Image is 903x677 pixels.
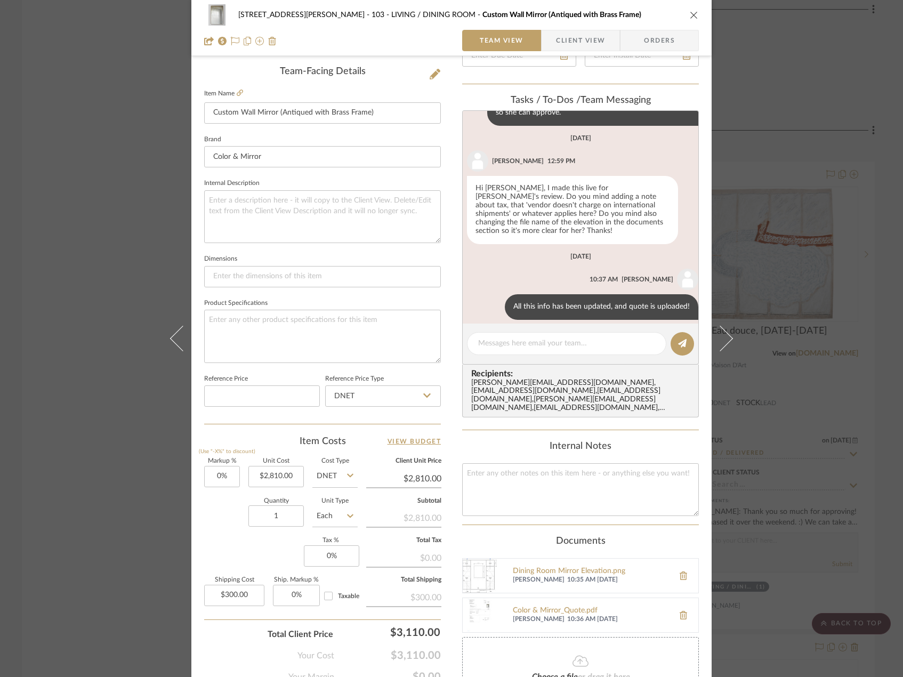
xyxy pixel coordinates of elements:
div: [DATE] [570,253,591,260]
input: Enter Brand [204,146,441,167]
button: close [689,10,699,20]
span: [PERSON_NAME] [513,615,565,624]
label: Quantity [248,498,304,504]
label: Dimensions [204,256,237,262]
span: [STREET_ADDRESS][PERSON_NAME] [238,11,372,19]
label: Cost Type [312,458,358,464]
label: Unit Cost [248,458,304,464]
div: [DATE] [570,134,591,142]
label: Ship. Markup % [273,577,320,583]
input: Enter the dimensions of this item [204,266,441,287]
span: Recipients: [471,369,694,378]
label: Client Unit Price [366,458,441,464]
label: Internal Description [204,181,260,186]
img: Color & Mirror_Quote.pdf [463,598,497,632]
label: Reference Price [204,376,248,382]
label: Total Tax [366,538,441,543]
span: [PERSON_NAME] [513,576,565,584]
input: Enter Item Name [204,102,441,124]
label: Brand [204,137,221,142]
div: All this info has been updated, and quote is uploaded! [505,294,698,320]
div: [PERSON_NAME][EMAIL_ADDRESS][DOMAIN_NAME] , [EMAIL_ADDRESS][DOMAIN_NAME] , [EMAIL_ADDRESS][DOMAIN... [471,379,694,413]
span: 10:36 AM [DATE] [567,615,668,624]
div: 10:37 AM [590,275,618,284]
span: Tasks / To-Dos / [511,95,580,105]
div: $3,110.00 [338,622,445,643]
div: team Messaging [462,95,699,107]
div: $0.00 [366,547,441,567]
span: 10:35 AM [DATE] [567,576,668,584]
a: Color & Mirror_Quote.pdf [513,607,668,615]
label: Product Specifications [204,301,268,306]
label: Markup % [204,458,240,464]
span: Your Cost [297,649,334,662]
img: Dining Room Mirror Elevation.png [463,559,497,593]
div: Internal Notes [462,441,699,453]
label: Reference Price Type [325,376,384,382]
div: Team-Facing Details [204,66,441,78]
div: Documents [462,536,699,547]
div: $2,810.00 [366,507,441,527]
img: user_avatar.png [467,150,488,172]
span: $3,110.00 [334,649,441,662]
label: Unit Type [312,498,358,504]
img: Remove from project [268,37,277,45]
span: Client View [556,30,605,51]
div: [PERSON_NAME] [622,275,673,284]
span: Total Client Price [268,628,333,641]
label: Shipping Cost [204,577,264,583]
label: Tax % [304,538,358,543]
img: 52afd73b-eeb2-483d-b6a8-947f4448667e_48x40.jpg [204,4,230,26]
div: 12:59 PM [547,156,575,166]
a: Dining Room Mirror Elevation.png [513,567,668,576]
span: 103 - LIVING / DINING ROOM [372,11,482,19]
span: Taxable [338,593,359,599]
div: Item Costs [204,435,441,448]
div: [PERSON_NAME] [492,156,544,166]
a: View Budget [388,435,441,448]
span: Orders [632,30,687,51]
div: $300.00 [366,587,441,606]
label: Item Name [204,89,243,98]
span: Team View [480,30,523,51]
img: user_avatar.png [677,269,698,290]
label: Subtotal [366,498,441,504]
span: Custom Wall Mirror (Antiqued with Brass Frame) [482,11,641,19]
label: Total Shipping [366,577,441,583]
div: Hi [PERSON_NAME], I made this live for [PERSON_NAME]'s review. Do you mind adding a note about ta... [467,176,678,244]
